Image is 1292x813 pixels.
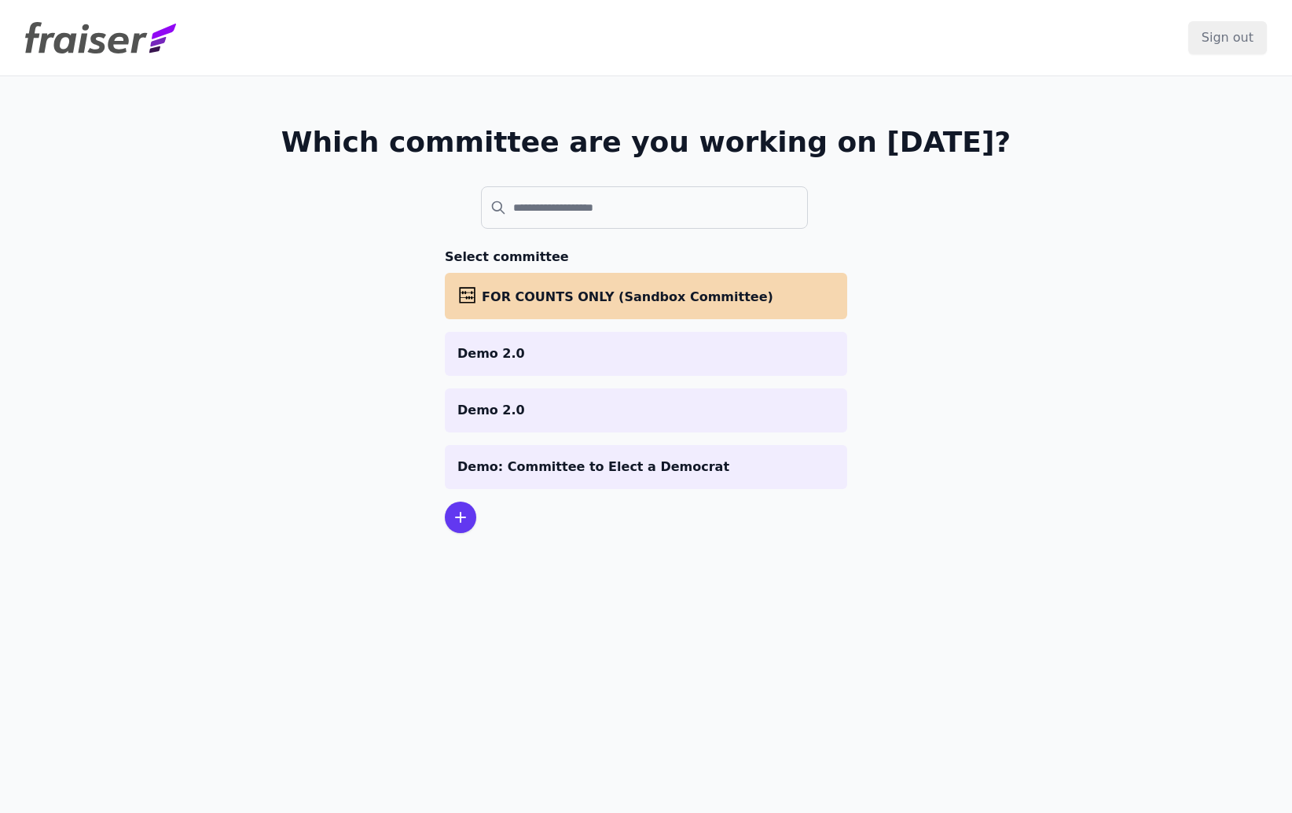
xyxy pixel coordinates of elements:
input: Sign out [1188,21,1267,54]
p: Demo 2.0 [457,344,835,363]
span: FOR COUNTS ONLY (Sandbox Committee) [482,289,773,304]
h3: Select committee [445,248,847,267]
p: Demo: Committee to Elect a Democrat [457,458,835,476]
h1: Which committee are you working on [DATE]? [281,127,1011,158]
a: Demo 2.0 [445,388,847,432]
a: Demo 2.0 [445,332,847,376]
img: Fraiser Logo [25,22,176,53]
p: Demo 2.0 [457,401,835,420]
a: FOR COUNTS ONLY (Sandbox Committee) [445,273,847,319]
a: Demo: Committee to Elect a Democrat [445,445,847,489]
